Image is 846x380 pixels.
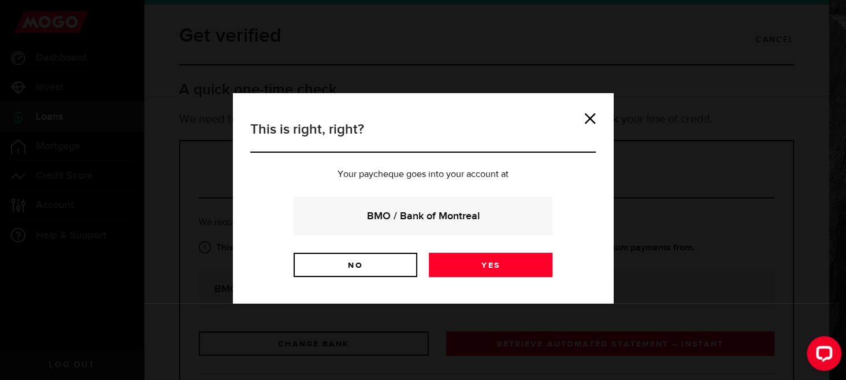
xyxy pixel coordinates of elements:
a: No [294,253,417,277]
strong: BMO / Bank of Montreal [309,208,537,224]
a: Yes [429,253,552,277]
h3: This is right, right? [250,119,596,153]
p: Your paycheque goes into your account at [250,170,596,179]
iframe: LiveChat chat widget [797,331,846,380]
